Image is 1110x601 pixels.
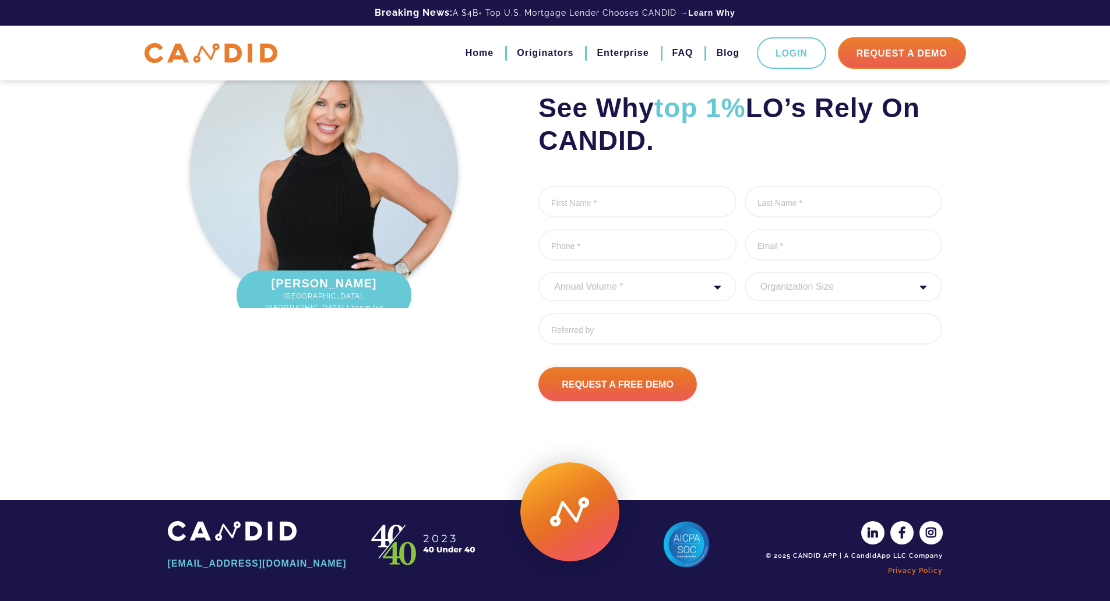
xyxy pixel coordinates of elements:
a: Blog [716,43,739,63]
input: Last Name * [745,186,943,217]
h2: See Why LO’s Rely On CANDID. [538,92,942,157]
a: Request A Demo [838,37,966,69]
span: [GEOGRAPHIC_DATA], [GEOGRAPHIC_DATA] | 105m/yr [248,290,400,314]
a: Learn Why [688,7,735,19]
a: FAQ [672,43,693,63]
img: AICPA SOC 2 [663,521,710,568]
img: CANDID APP [168,521,297,540]
span: top 1% [654,93,746,123]
input: Request A Free Demo [538,367,697,401]
img: CANDID APP [145,43,277,64]
input: Phone * [538,229,737,261]
div: [PERSON_NAME] [237,270,411,319]
a: Home [466,43,494,63]
input: Email * [745,229,943,261]
b: Breaking News: [375,7,453,18]
div: © 2025 CANDID APP | A CandidApp LLC Company [762,551,943,561]
a: [EMAIL_ADDRESS][DOMAIN_NAME] [168,554,348,574]
img: CANDID APP [366,521,482,568]
a: Login [757,37,826,69]
a: Enterprise [597,43,649,63]
a: Originators [517,43,573,63]
input: Referred by [538,313,942,345]
a: Privacy Policy [762,561,943,581]
input: First Name * [538,186,737,217]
